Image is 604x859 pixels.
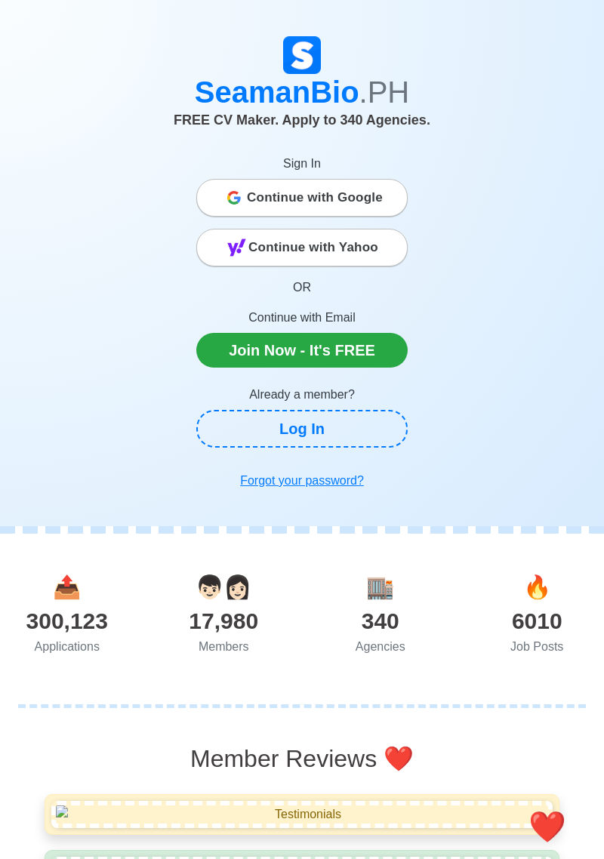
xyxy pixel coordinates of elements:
h1: SeamanBio [42,74,562,110]
span: FREE CV Maker. Apply to 340 Agencies. [174,112,430,128]
u: Forgot your password? [240,474,364,487]
span: .PH [359,75,410,109]
p: Already a member? [196,386,408,404]
button: Continue with Yahoo [196,229,408,266]
a: Log In [196,410,408,448]
img: Testimonials [51,801,553,828]
button: Continue with Google [196,179,408,217]
a: Forgot your password? [196,466,408,496]
div: Agencies [302,638,459,656]
p: Sign In [196,155,408,173]
a: Join Now - It's FREE [196,333,408,368]
span: users [196,574,251,599]
p: Continue with Email [196,309,408,327]
span: jobs [523,574,551,599]
span: smiley [528,810,566,843]
span: agencies [366,574,394,599]
div: 17,980 [146,604,303,638]
div: 340 [302,604,459,638]
span: emoji [384,745,414,772]
span: Continue with Google [247,183,383,213]
span: applications [53,574,81,599]
h2: Member Reviews [42,744,562,773]
p: OR [196,279,408,297]
div: Members [146,638,303,656]
img: Logo [283,36,321,74]
span: Continue with Yahoo [248,232,378,263]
